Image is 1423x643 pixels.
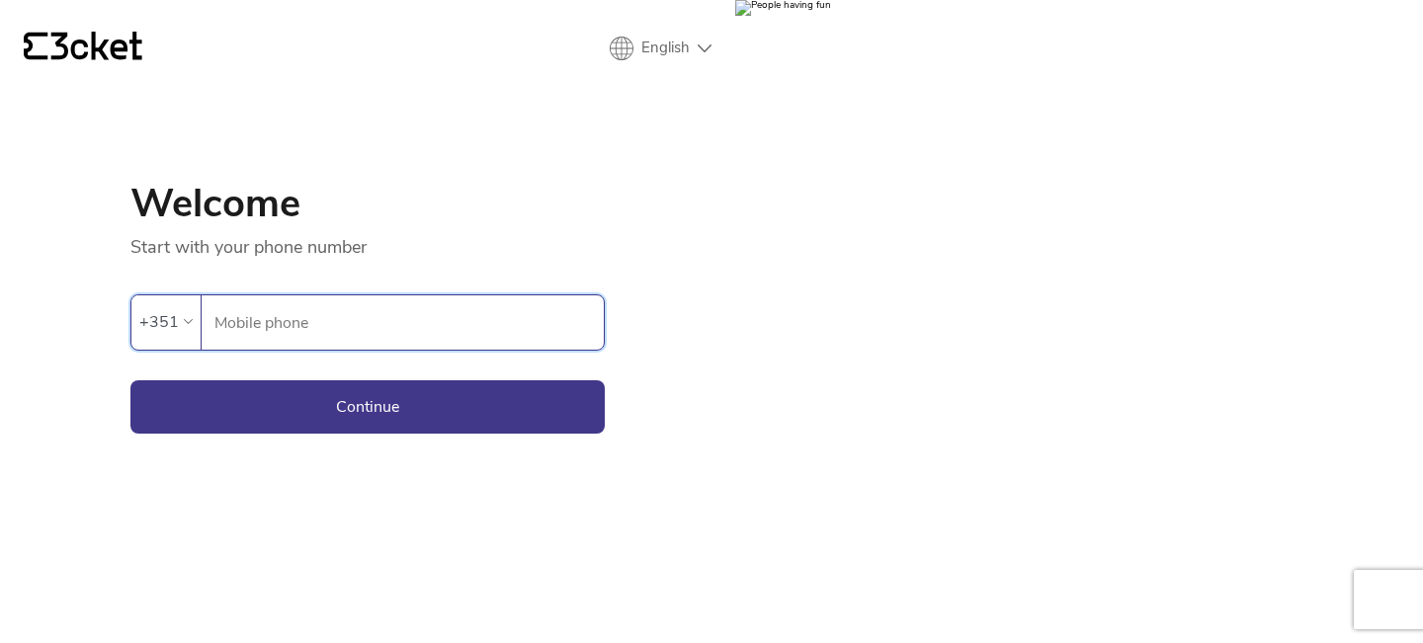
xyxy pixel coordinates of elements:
div: +351 [139,307,179,337]
button: Continue [130,380,605,434]
h1: Welcome [130,184,605,223]
label: Mobile phone [202,295,604,351]
p: Start with your phone number [130,223,605,259]
input: Mobile phone [213,295,604,350]
a: {' '} [24,32,142,65]
g: {' '} [24,33,47,60]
